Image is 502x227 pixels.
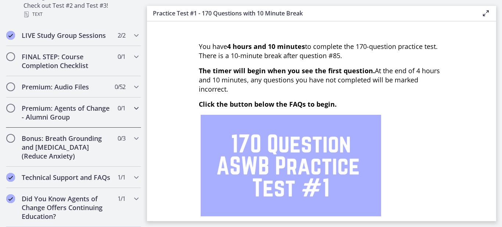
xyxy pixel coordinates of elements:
span: You have to complete the 170-question practice test. There is a 10-minute break after question #85. [199,42,438,60]
h2: LIVE Study Group Sessions [22,31,111,40]
span: Click the button below the FAQs to begin. [199,100,337,109]
span: 0 / 52 [115,82,125,91]
img: 1.png [201,115,381,216]
span: At the end of 4 hours and 10 minutes, any questions you have not completed will be marked incorrect. [199,66,440,93]
span: 0 / 3 [118,134,125,143]
h2: Premium: Audio Files [22,82,111,91]
span: 0 / 1 [118,52,125,61]
strong: 4 hours and 10 minutes [227,42,305,51]
i: Completed [6,31,15,40]
h2: Bonus: Breath Grounding and [MEDICAL_DATA] (Reduce Anxiety) [22,134,111,160]
h2: FINAL STEP: Course Completion Checklist [22,52,111,70]
span: The timer will begin when you see the first question. [199,66,375,75]
h3: Practice Test #1 - 170 Questions with 10 Minute Break [153,9,470,18]
h2: Did You Know Agents of Change Offers Continuing Education? [22,194,111,221]
span: 2 / 2 [118,31,125,40]
h2: Premium: Agents of Change - Alumni Group [22,104,111,121]
span: 1 / 1 [118,173,125,182]
div: Text [24,10,138,19]
i: Completed [6,194,15,203]
span: 1 / 1 [118,194,125,203]
span: 0 / 1 [118,104,125,113]
h2: Technical Support and FAQs [22,173,111,182]
i: Completed [6,173,15,182]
